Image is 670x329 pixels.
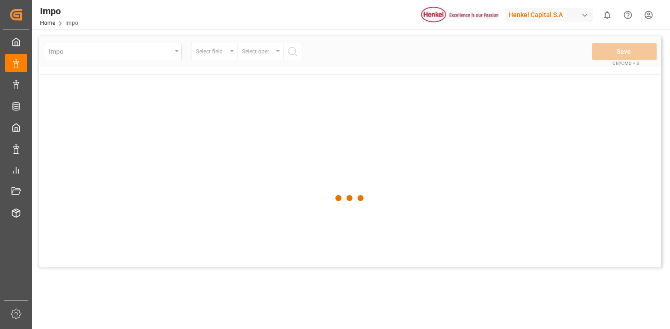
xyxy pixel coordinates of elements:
img: Henkel%20logo.jpg_1689854090.jpg [421,7,498,23]
button: show 0 new notifications [597,5,618,25]
button: Help Center [618,5,638,25]
a: Home [40,20,55,26]
div: Henkel Capital S.A [505,8,593,22]
div: Impo [40,4,78,18]
button: Henkel Capital S.A [505,6,597,23]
